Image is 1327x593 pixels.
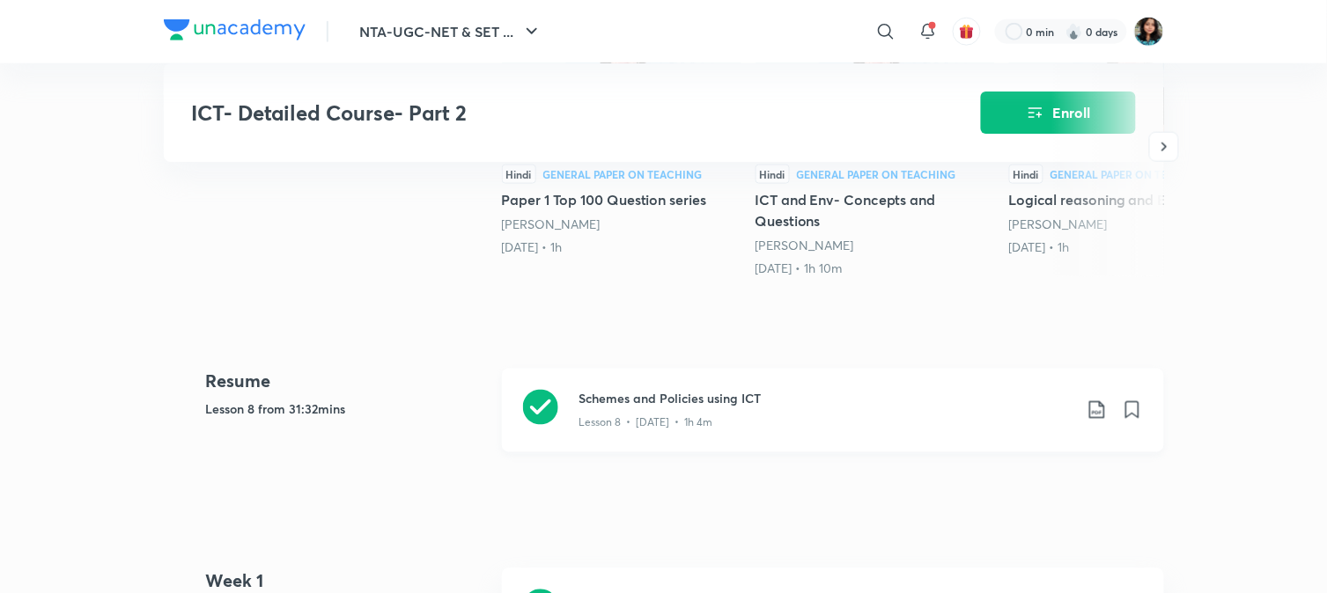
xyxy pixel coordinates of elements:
[502,216,601,232] a: [PERSON_NAME]
[1051,169,1210,179] div: General Paper on Teaching
[756,237,854,253] a: [PERSON_NAME]
[1065,23,1083,40] img: streak
[579,390,1073,408] h3: Schemes and Policies using ICT
[164,19,306,45] a: Company Logo
[502,216,741,233] div: Toshiba Shukla
[502,369,1164,473] a: Schemes and Policies using ICTLesson 8 • [DATE] • 1h 4m
[756,165,790,184] div: Hindi
[164,19,306,40] img: Company Logo
[502,189,741,210] h5: Paper 1 Top 100 Question series
[959,24,975,40] img: avatar
[206,369,488,395] h4: Resume
[981,92,1136,134] button: Enroll
[1009,165,1043,184] div: Hindi
[1009,238,1249,256] div: 14th May • 1h
[350,14,553,49] button: NTA-UGC-NET & SET ...
[1009,216,1108,232] a: [PERSON_NAME]
[797,169,956,179] div: General Paper on Teaching
[756,260,995,277] div: 30th Apr • 1h 10m
[756,237,995,254] div: Toshiba Shukla
[206,400,488,419] h5: Lesson 8 from 31:32mins
[502,165,536,184] div: Hindi
[502,238,741,256] div: 27th Mar • 1h
[543,169,703,179] div: General Paper on Teaching
[1009,216,1249,233] div: Toshiba Shukla
[579,415,713,431] p: Lesson 8 • [DATE] • 1h 4m
[1134,17,1164,47] img: Shalini Auddy
[192,100,881,126] h3: ICT- Detailed Course- Part 2
[953,18,981,46] button: avatar
[756,189,995,231] h5: ICT and Env- Concepts and Questions
[1009,189,1249,210] h5: Logical reasoning and Environment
